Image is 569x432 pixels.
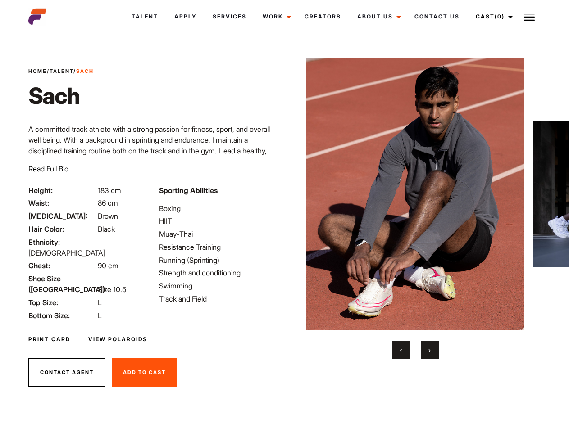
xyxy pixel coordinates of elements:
[76,68,94,74] strong: Sach
[28,273,96,295] span: Shoe Size ([GEOGRAPHIC_DATA]):
[400,346,402,355] span: Previous
[428,346,431,355] span: Next
[28,198,96,208] span: Waist:
[159,203,279,214] li: Boxing
[166,4,205,29] a: Apply
[98,285,126,294] span: Size 10.5
[296,4,349,29] a: Creators
[28,68,47,74] a: Home
[28,211,96,221] span: [MEDICAL_DATA]:
[159,280,279,291] li: Swimming
[28,310,96,321] span: Bottom Size:
[28,224,96,234] span: Hair Color:
[159,267,279,278] li: Strength and conditioning
[159,229,279,239] li: Muay-Thai
[28,67,94,75] span: / /
[468,4,518,29] a: Cast(0)
[406,4,468,29] a: Contact Us
[159,242,279,252] li: Resistance Training
[28,248,105,257] span: [DEMOGRAPHIC_DATA]
[28,237,96,247] span: Ethnicity:
[28,163,68,174] button: Read Full Bio
[28,82,94,109] h1: Sach
[28,358,105,387] button: Contact Agent
[28,124,279,178] p: A committed track athlete with a strong passion for fitness, sport, and overall well being. With ...
[28,297,96,308] span: Top Size:
[28,8,46,26] img: cropped-aefm-brand-fav-22-square.png
[159,293,279,304] li: Track and Field
[98,261,118,270] span: 90 cm
[112,358,177,387] button: Add To Cast
[50,68,73,74] a: Talent
[98,311,102,320] span: L
[88,335,147,343] a: View Polaroids
[98,186,121,195] span: 183 cm
[28,260,96,271] span: Chest:
[349,4,406,29] a: About Us
[98,211,118,220] span: Brown
[123,4,166,29] a: Talent
[98,298,102,307] span: L
[255,4,296,29] a: Work
[123,369,166,375] span: Add To Cast
[159,216,279,226] li: HIIT
[524,12,535,22] img: Burger icon
[159,186,218,195] strong: Sporting Abilities
[28,185,96,196] span: Height:
[98,198,118,207] span: 86 cm
[159,255,279,265] li: Running (Sprinting)
[205,4,255,29] a: Services
[28,335,70,343] a: Print Card
[495,13,505,20] span: (0)
[98,225,115,234] span: Black
[28,164,68,173] span: Read Full Bio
